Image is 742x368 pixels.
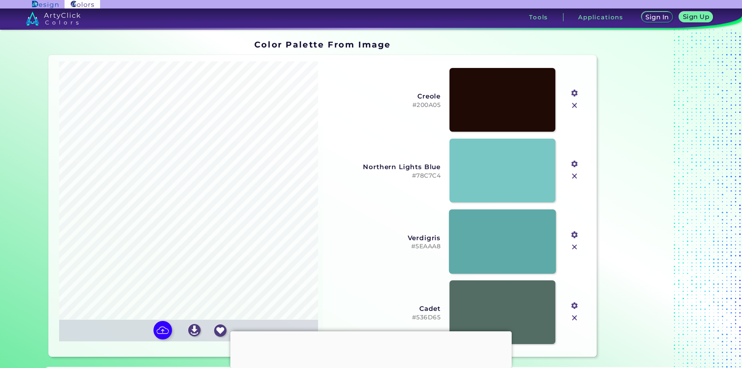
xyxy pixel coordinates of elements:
[570,171,580,181] img: icon_close.svg
[153,321,172,339] img: icon picture
[329,243,441,250] h5: #5EAAA8
[578,14,623,20] h3: Applications
[570,313,580,323] img: icon_close.svg
[32,1,58,8] img: ArtyClick Design logo
[329,234,441,242] h3: Verdigris
[26,12,80,25] img: logo_artyclick_colors_white.svg
[329,314,441,321] h5: #536D65
[684,14,708,20] h5: Sign Up
[329,92,441,100] h3: Creole
[329,172,441,180] h5: #78C7C4
[230,331,512,366] iframe: Advertisement
[329,163,441,171] h3: Northern Lights Blue
[600,37,696,360] iframe: Advertisement
[647,14,667,20] h5: Sign In
[529,14,548,20] h3: Tools
[643,12,672,22] a: Sign In
[329,305,441,312] h3: Cadet
[570,242,580,252] img: icon_close.svg
[188,324,201,336] img: icon_download_white.svg
[214,324,226,337] img: icon_favourite_white.svg
[329,102,441,109] h5: #200A05
[681,12,711,22] a: Sign Up
[254,39,391,50] h1: Color Palette From Image
[570,100,580,110] img: icon_close.svg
